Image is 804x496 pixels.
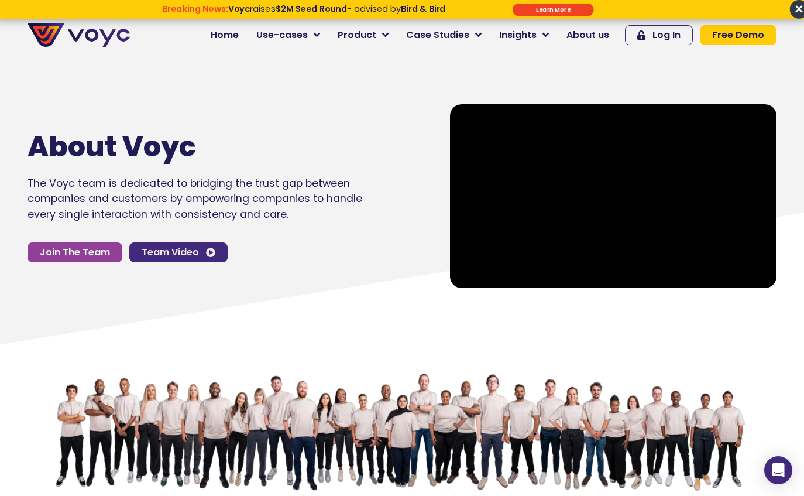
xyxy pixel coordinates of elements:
[499,28,537,42] span: Insights
[142,248,199,257] span: Team Video
[202,23,248,47] a: Home
[228,3,250,15] strong: Voyc
[397,23,490,47] a: Case Studies
[40,248,110,257] span: Join The Team
[406,28,469,42] span: Case Studies
[211,28,239,42] span: Home
[28,242,122,262] a: Join The Team
[652,30,681,40] span: Log In
[558,23,618,47] a: About us
[566,28,609,42] span: About us
[450,104,776,288] iframe: youtube Video Player
[712,30,764,40] span: Free Demo
[764,456,792,484] div: Open Intercom Messenger
[401,3,446,15] strong: Bird & Bird
[28,23,130,47] img: voyc-full-logo
[129,242,228,262] a: Team Video
[162,3,228,15] strong: Breaking News:
[119,4,489,24] div: Breaking News: Voyc raises $2M Seed Round - advised by Bird & Bird
[248,23,329,47] a: Use-cases
[700,25,776,45] a: Free Demo
[276,3,347,15] strong: $2M Seed Round
[338,28,376,42] span: Product
[625,25,693,45] a: Log In
[28,176,362,222] p: The Voyc team is dedicated to bridging the trust gap between companies and customers by empowerin...
[228,3,446,15] span: raises - advised by
[256,28,308,42] span: Use-cases
[490,23,558,47] a: Insights
[28,130,327,164] h1: About Voyc
[329,23,397,47] a: Product
[513,4,594,16] div: Submit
